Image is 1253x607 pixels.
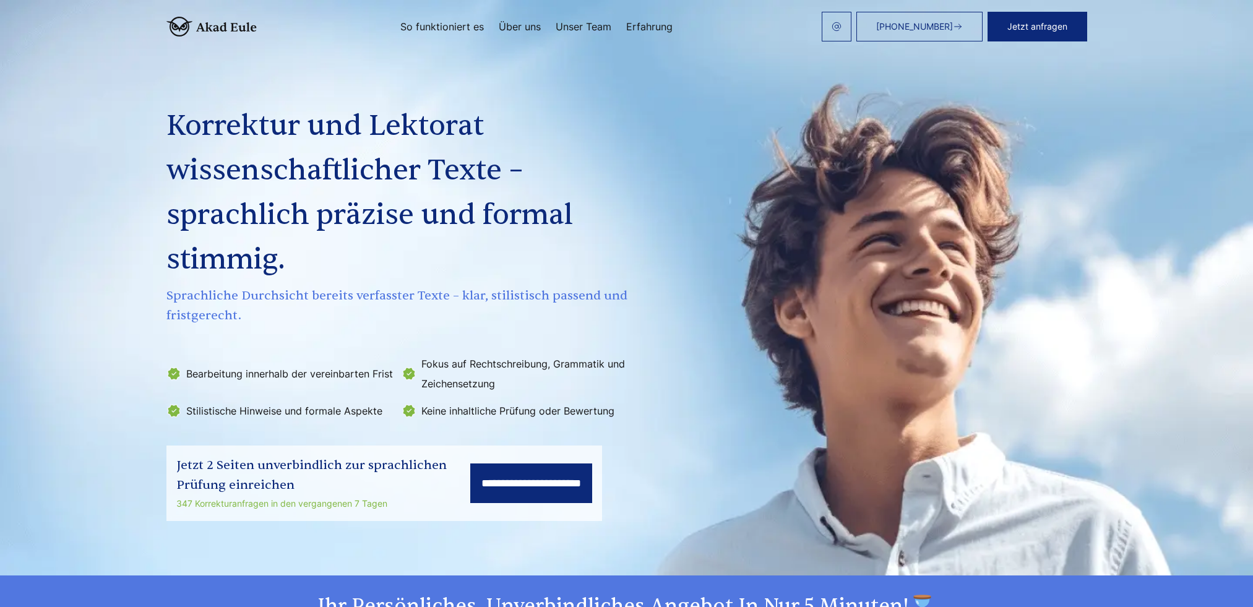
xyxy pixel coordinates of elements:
a: [PHONE_NUMBER] [856,12,983,41]
img: email [832,22,842,32]
a: Über uns [499,22,541,32]
li: Stilistische Hinweise und formale Aspekte [166,401,394,421]
a: Erfahrung [626,22,673,32]
img: logo [166,17,257,37]
li: Fokus auf Rechtschreibung, Grammatik und Zeichensetzung [402,354,629,394]
span: Sprachliche Durchsicht bereits verfasster Texte – klar, stilistisch passend und fristgerecht. [166,286,632,325]
li: Keine inhaltliche Prüfung oder Bewertung [402,401,629,421]
h1: Korrektur und Lektorat wissenschaftlicher Texte – sprachlich präzise und formal stimmig. [166,104,632,282]
div: 347 Korrekturanfragen in den vergangenen 7 Tagen [176,496,470,511]
span: [PHONE_NUMBER] [876,22,953,32]
li: Bearbeitung innerhalb der vereinbarten Frist [166,354,394,394]
button: Jetzt anfragen [988,12,1087,41]
a: So funktioniert es [400,22,484,32]
a: Unser Team [556,22,611,32]
div: Jetzt 2 Seiten unverbindlich zur sprachlichen Prüfung einreichen [176,455,470,495]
